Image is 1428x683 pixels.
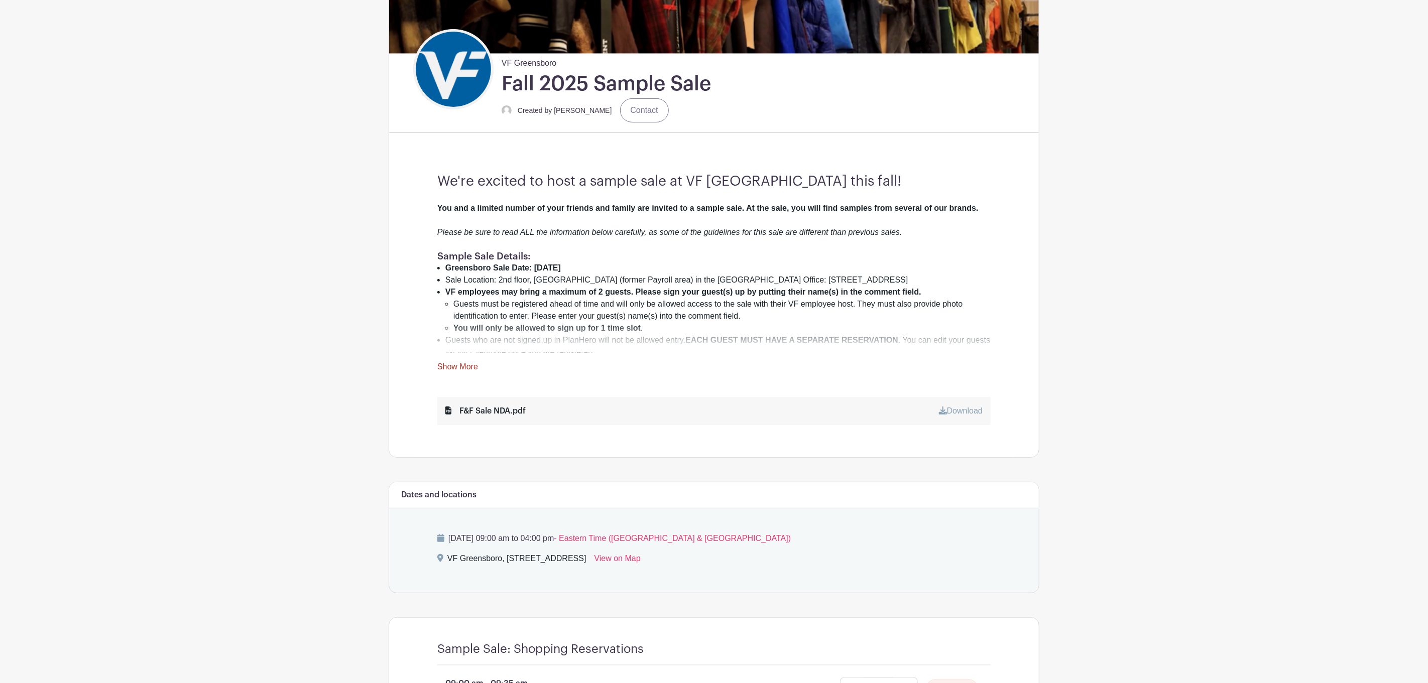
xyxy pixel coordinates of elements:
[594,553,641,569] a: View on Map
[437,362,478,375] a: Show More
[437,532,991,544] p: [DATE] 09:00 am to 04:00 pm
[502,105,512,115] img: default-ce2991bfa6775e67f084385cd625a349d9dcbb7a52a09fb2fda1e96e2d18dcdb.png
[620,98,669,122] a: Contact
[447,553,586,569] div: VF Greensboro, [STREET_ADDRESS]
[453,322,991,334] li: .
[685,336,898,344] strong: EACH GUEST MUST HAVE A SEPARATE RESERVATION
[445,405,526,417] div: F&F Sale NDA.pdf
[453,298,991,322] li: Guests must be registered ahead of time and will only be allowed access to the sale with their VF...
[437,204,979,212] strong: You and a limited number of your friends and family are invited to a sample sale. At the sale, yo...
[502,53,556,69] span: VF Greensboro
[416,32,491,107] img: VF_Icon_FullColor_CMYK-small.png
[437,173,991,190] h3: We're excited to host a sample sale at VF [GEOGRAPHIC_DATA] this fall!
[554,534,791,542] span: - Eastern Time ([GEOGRAPHIC_DATA] & [GEOGRAPHIC_DATA])
[437,250,991,262] h1: Sample Sale Details:
[939,406,983,415] a: Download
[437,228,902,236] em: Please be sure to read ALL the information below carefully, as some of the guidelines for this sa...
[437,642,644,656] h4: Sample Sale: Shopping Reservations
[401,490,477,500] h6: Dates and locations
[445,288,921,296] strong: VF employees may bring a maximum of 2 guests. Please sign your guest(s) up by putting their name(...
[502,71,711,96] h1: Fall 2025 Sample Sale
[445,274,991,286] li: Sale Location: 2nd floor, [GEOGRAPHIC_DATA] (former Payroll area) in the [GEOGRAPHIC_DATA] Office...
[518,106,612,114] small: Created by [PERSON_NAME]
[445,334,991,358] li: Guests who are not signed up in PlanHero will not be allowed entry. . You can edit your guests li...
[453,324,641,332] strong: You will only be allowed to sign up for 1 time slot
[445,263,561,272] strong: Greensboro Sale Date: [DATE]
